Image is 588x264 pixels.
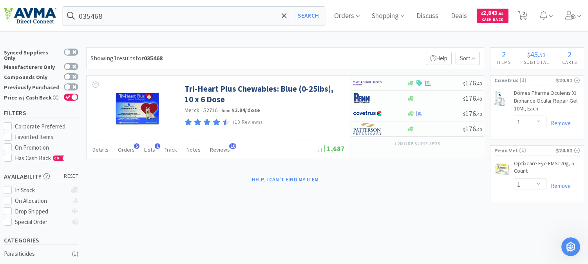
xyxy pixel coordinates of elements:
[4,94,60,100] div: Price w/ Cash Back
[4,73,60,80] div: Compounds Only
[155,143,160,149] span: 1
[4,236,78,245] h5: Categories
[476,81,482,87] span: . 40
[426,52,452,65] p: Help
[4,49,60,61] div: Synced Suppliers Only
[463,94,482,103] span: 176
[53,156,61,161] span: CB
[4,172,78,181] h5: Availability
[232,107,261,114] strong: $2.94 / dose
[134,143,139,149] span: 5
[481,18,504,23] span: Cash Back
[292,7,324,25] button: Search
[210,146,230,153] span: Reviews
[568,49,572,59] span: 2
[463,78,482,87] span: 176
[15,143,79,152] div: On Promotion
[547,182,571,190] a: Remove
[518,146,556,154] span: ( 1 )
[186,146,201,153] span: Notes
[561,237,580,256] iframe: Intercom live chat
[233,118,262,127] p: (10 Reviews)
[463,111,465,117] span: $
[15,217,67,227] div: Special Order
[4,249,67,259] div: Parasiticides
[136,54,163,62] span: for
[72,249,78,259] div: ( 1 )
[476,127,482,132] span: . 40
[481,11,483,16] span: $
[63,7,325,25] input: Search by item, sku, manufacturer, ingredient, size...
[144,146,155,153] span: Lists
[463,109,482,118] span: 176
[4,7,56,24] img: e4e33dab9f054f5782a47901c742baa9_102.png
[477,5,508,26] a: $2,843.98Cash Back
[112,83,163,134] img: 097463a45cbc4d9891d74e95187aa427_162961.png
[4,108,78,118] h5: Filters
[463,96,465,102] span: $
[15,196,67,206] div: On Allocation
[15,154,64,162] span: Has Cash Back
[4,63,60,70] div: Manufacturers Only
[118,146,135,153] span: Orders
[448,13,470,20] a: Deals
[90,53,163,63] div: Showing 1 results
[390,138,445,149] button: +2more suppliers
[476,111,482,117] span: . 40
[219,107,221,114] span: ·
[494,161,510,177] img: b7aa302f787749648a5d1a145ac938bd_413743.png
[414,13,442,20] a: Discuss
[490,58,517,66] h4: Items
[318,144,345,153] span: 1,687
[15,132,79,142] div: Favorited Items
[247,173,324,186] button: Help, I can't find my item
[463,81,465,87] span: $
[92,146,109,153] span: Details
[502,49,506,59] span: 2
[528,51,530,59] span: $
[353,77,382,89] img: f6b2451649754179b5b4e0c70c3f7cb0_2.png
[165,146,177,153] span: Track
[144,54,163,62] strong: 035468
[204,107,218,114] span: 52716
[540,51,546,59] span: 53
[514,89,580,116] a: Dômes Pharma Oculenis Xl Biohance Ocular Repair Gel: 10Ml, Each
[494,91,506,107] img: 7bf9106af8114375a13d0a3355629637_712010.png
[64,172,79,181] span: reset
[456,52,480,65] span: Sort
[476,96,482,102] span: . 40
[494,76,519,85] span: Covetrus
[4,83,60,90] div: Previously Purchased
[556,146,580,155] div: $24.62
[517,51,556,58] div: .
[494,146,518,155] span: Penn Vet
[514,160,580,178] a: Optixcare Eye EMS: 20g, 5 Count
[185,107,199,114] a: Merck
[353,108,382,119] img: 77fca1acd8b6420a9015268ca798ef17_1.png
[353,123,382,135] img: f5e969b455434c6296c6d81ef179fa71_3.png
[517,58,556,66] h4: Subtotal
[481,9,504,16] span: 2,843
[353,92,382,104] img: e1133ece90fa4a959c5ae41b0808c578_9.png
[229,143,236,149] span: 10
[185,83,343,105] a: Tri-Heart Plus Chewables: Blue (0-25lbs), 10 x 6 Dose
[556,58,584,66] h4: Carts
[530,49,538,59] span: 45
[222,108,230,113] span: from
[498,11,504,16] span: . 98
[556,76,580,85] div: $20.91
[547,119,571,127] a: Remove
[463,124,482,133] span: 176
[15,207,67,216] div: Drop Shipped
[463,127,465,132] span: $
[15,122,79,131] div: Corporate Preferred
[15,186,67,195] div: In Stock
[515,13,531,20] a: 2
[201,107,202,114] span: ·
[519,76,556,84] span: ( 1 )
